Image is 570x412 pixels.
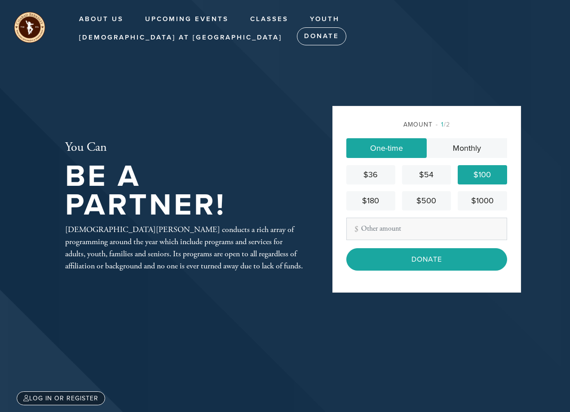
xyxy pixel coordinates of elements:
h2: You Can [65,140,303,155]
span: 1 [441,121,444,128]
input: Donate [346,248,507,271]
a: $100 [458,165,507,184]
a: Donate [297,27,346,45]
div: $180 [350,195,392,207]
div: $100 [461,169,503,181]
div: $500 [406,195,447,207]
img: unnamed%20%283%29_0.png [13,11,46,44]
a: $36 [346,165,395,184]
a: Log in or register [17,391,105,405]
h1: Be A Partner! [65,162,303,220]
div: [DEMOGRAPHIC_DATA][PERSON_NAME] conducts a rich array of programming around the year which includ... [65,224,303,272]
a: Monthly [427,138,507,158]
div: Amount [346,120,507,129]
a: Classes [243,11,295,28]
a: One-time [346,138,427,158]
a: Youth [303,11,346,28]
input: Other amount [346,218,507,240]
a: About Us [72,11,130,28]
div: $54 [406,169,447,181]
a: $500 [402,191,451,210]
a: $180 [346,191,395,210]
div: $36 [350,169,392,181]
a: $1000 [458,191,507,210]
span: /2 [436,121,450,128]
div: $1000 [461,195,503,207]
a: [DEMOGRAPHIC_DATA] at [GEOGRAPHIC_DATA] [72,29,289,46]
a: $54 [402,165,451,184]
a: Upcoming Events [138,11,235,28]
